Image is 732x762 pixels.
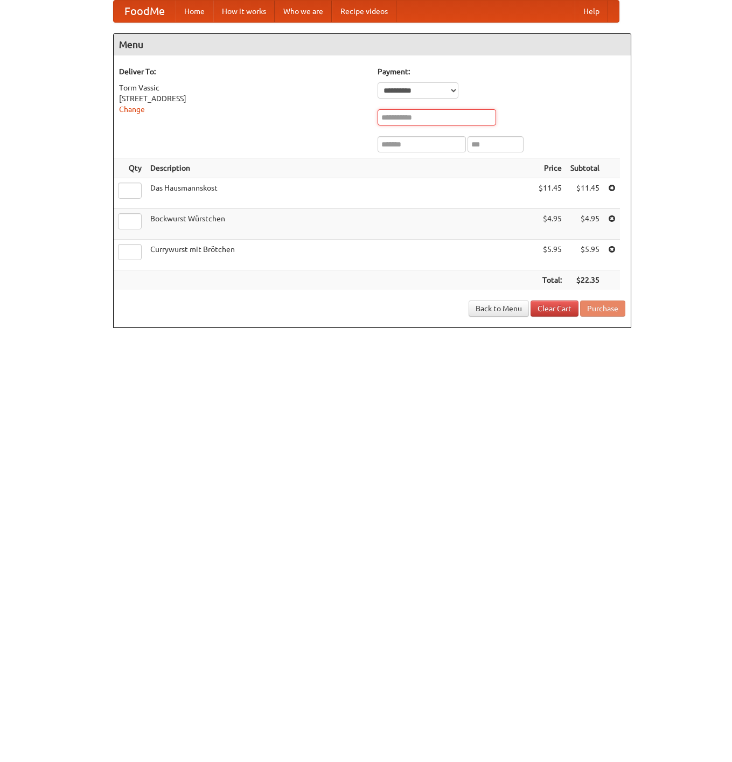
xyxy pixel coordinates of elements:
[119,105,145,114] a: Change
[534,270,566,290] th: Total:
[213,1,275,22] a: How it works
[119,93,367,104] div: [STREET_ADDRESS]
[469,300,529,317] a: Back to Menu
[146,158,534,178] th: Description
[531,300,578,317] a: Clear Cart
[534,158,566,178] th: Price
[378,66,625,77] h5: Payment:
[114,34,631,55] h4: Menu
[534,240,566,270] td: $5.95
[114,158,146,178] th: Qty
[332,1,396,22] a: Recipe videos
[566,158,604,178] th: Subtotal
[119,66,367,77] h5: Deliver To:
[566,240,604,270] td: $5.95
[146,178,534,209] td: Das Hausmannskost
[566,209,604,240] td: $4.95
[534,178,566,209] td: $11.45
[566,270,604,290] th: $22.35
[119,82,367,93] div: Torm Vassic
[275,1,332,22] a: Who we are
[566,178,604,209] td: $11.45
[176,1,213,22] a: Home
[534,209,566,240] td: $4.95
[146,240,534,270] td: Currywurst mit Brötchen
[575,1,608,22] a: Help
[114,1,176,22] a: FoodMe
[580,300,625,317] button: Purchase
[146,209,534,240] td: Bockwurst Würstchen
